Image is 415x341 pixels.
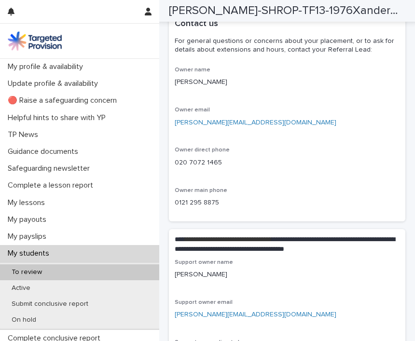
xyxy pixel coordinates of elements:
p: 🔴 Raise a safeguarding concern [4,96,124,105]
p: My payouts [4,215,54,224]
p: [PERSON_NAME] [175,270,400,280]
span: Support owner email [175,300,233,305]
h2: Contact us [175,18,218,30]
p: Guidance documents [4,147,86,156]
p: 020 7072 1465 [175,158,400,168]
p: 0121 295 8875 [175,198,400,208]
span: Owner main phone [175,188,227,193]
span: Owner direct phone [175,147,230,153]
span: Owner email [175,107,210,113]
p: My payslips [4,232,54,241]
p: My lessons [4,198,53,207]
p: [PERSON_NAME] [175,77,400,87]
p: On hold [4,316,44,324]
p: Safeguarding newsletter [4,164,97,173]
p: My profile & availability [4,62,91,71]
p: For general questions or concerns about your placement, or to ask for details about extensions an... [175,37,396,54]
p: Update profile & availability [4,79,106,88]
p: Complete a lesson report [4,181,101,190]
p: Submit conclusive report [4,300,96,308]
span: Owner name [175,67,210,73]
h2: RobertS-SHROP-TF13-1976Xander-SY-8274Meol--English KS3 Maths KS3 Mentoring-16540 [169,4,401,18]
p: TP News [4,130,46,139]
p: Active [4,284,38,292]
p: To review [4,268,50,276]
span: Support owner name [175,259,233,265]
a: [PERSON_NAME][EMAIL_ADDRESS][DOMAIN_NAME] [175,311,336,318]
img: M5nRWzHhSzIhMunXDL62 [8,31,62,51]
p: My students [4,249,57,258]
a: [PERSON_NAME][EMAIL_ADDRESS][DOMAIN_NAME] [175,119,336,126]
p: Helpful hints to share with YP [4,113,113,123]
